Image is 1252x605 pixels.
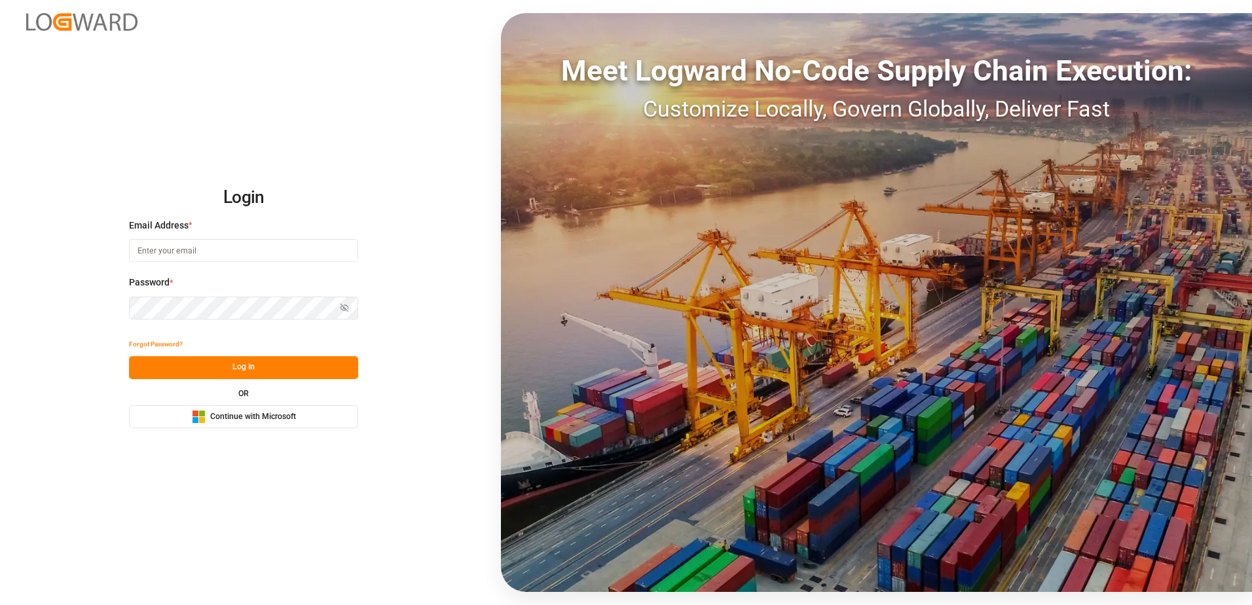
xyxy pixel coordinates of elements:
[501,49,1252,92] div: Meet Logward No-Code Supply Chain Execution:
[129,276,170,289] span: Password
[238,390,249,397] small: OR
[129,356,358,379] button: Log In
[129,333,183,356] button: Forgot Password?
[129,177,358,219] h2: Login
[129,405,358,428] button: Continue with Microsoft
[26,13,138,31] img: Logward_new_orange.png
[501,92,1252,126] div: Customize Locally, Govern Globally, Deliver Fast
[129,219,189,232] span: Email Address
[129,239,358,262] input: Enter your email
[210,411,296,423] span: Continue with Microsoft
